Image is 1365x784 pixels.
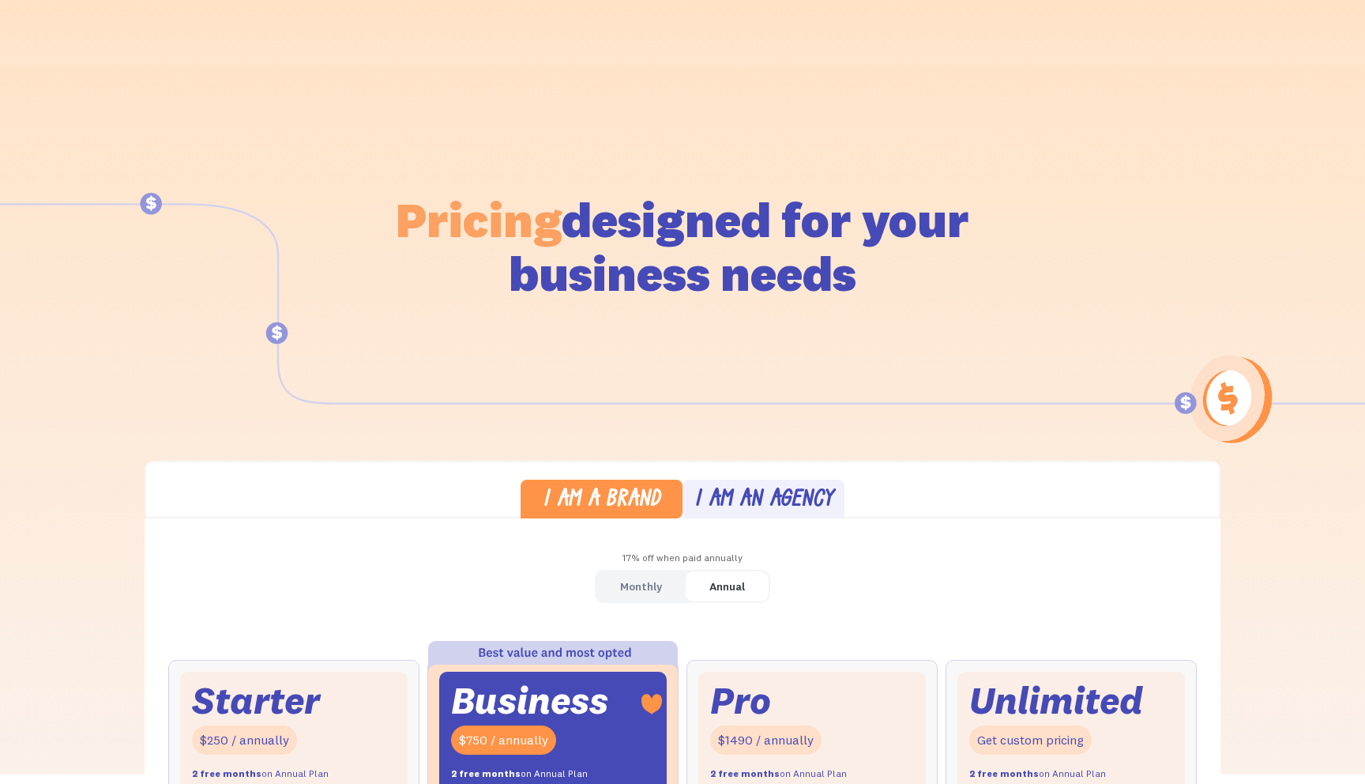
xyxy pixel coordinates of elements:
span: Pricing [396,189,562,250]
div: I am a brand [543,489,660,512]
div: Starter [192,684,320,718]
div: I am an agency [694,489,833,512]
strong: 2 free months [451,767,521,779]
div: $250 / annually [192,726,297,755]
strong: 2 free months [192,767,261,779]
strong: 2 free months [969,767,1039,779]
div: Annual [709,575,745,598]
div: Monthly [620,575,662,598]
div: Pro [710,684,771,718]
h1: designed for your business needs [395,193,970,300]
div: Business [451,684,608,718]
div: $1490 / annually [710,726,822,755]
strong: 2 free months [710,767,780,779]
div: Unlimited [969,684,1143,718]
div: $750 / annually [451,726,556,755]
div: Get custom pricing [969,726,1092,755]
div: 17% off when paid annually [145,547,1220,570]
